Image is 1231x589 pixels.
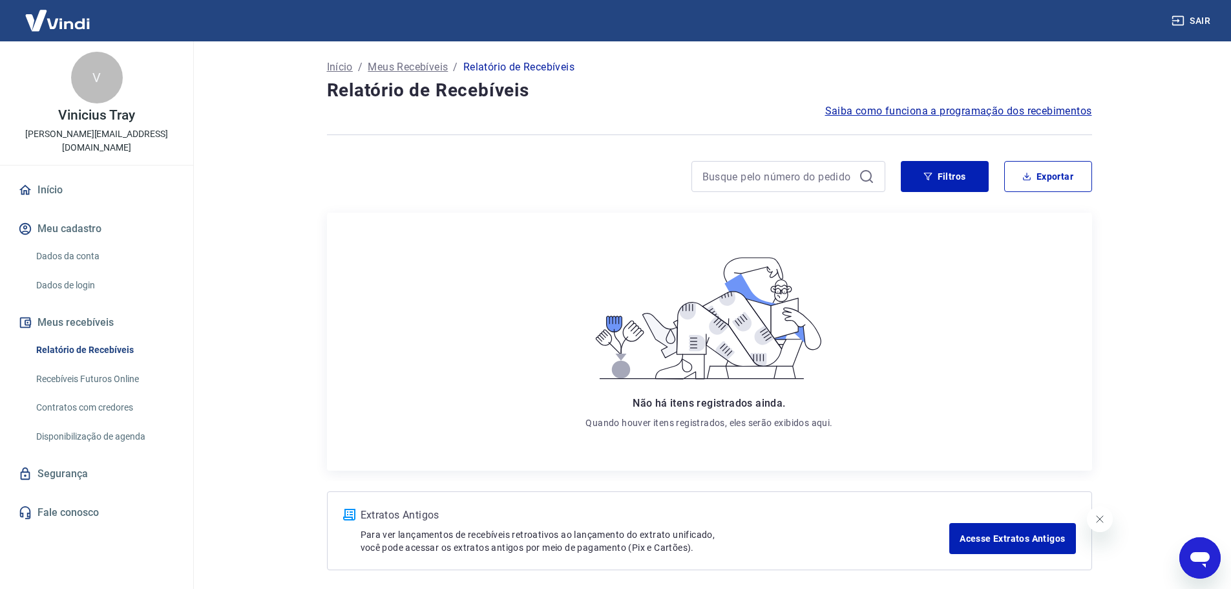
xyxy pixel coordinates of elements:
iframe: Botão para abrir a janela de mensagens [1179,537,1221,579]
a: Contratos com credores [31,394,178,421]
a: Segurança [16,460,178,488]
a: Disponibilização de agenda [31,423,178,450]
a: Recebíveis Futuros Online [31,366,178,392]
a: Dados da conta [31,243,178,270]
button: Meu cadastro [16,215,178,243]
button: Sair [1169,9,1215,33]
button: Filtros [901,161,989,192]
input: Busque pelo número do pedido [702,167,854,186]
div: V [71,52,123,103]
a: Acesse Extratos Antigos [949,523,1075,554]
a: Saiba como funciona a programação dos recebimentos [825,103,1092,119]
img: ícone [343,509,355,520]
p: Para ver lançamentos de recebíveis retroativos ao lançamento do extrato unificado, você pode aces... [361,528,950,554]
a: Fale conosco [16,498,178,527]
img: Vindi [16,1,100,40]
a: Relatório de Recebíveis [31,337,178,363]
p: / [358,59,363,75]
a: Início [16,176,178,204]
p: / [453,59,458,75]
button: Meus recebíveis [16,308,178,337]
button: Exportar [1004,161,1092,192]
p: [PERSON_NAME][EMAIL_ADDRESS][DOMAIN_NAME] [10,127,183,155]
a: Início [327,59,353,75]
a: Dados de login [31,272,178,299]
h4: Relatório de Recebíveis [327,78,1092,103]
p: Quando houver itens registrados, eles serão exibidos aqui. [585,416,832,429]
p: Extratos Antigos [361,508,950,523]
p: Vinicius Tray [58,109,134,122]
span: Olá! Precisa de ajuda? [8,9,109,19]
iframe: Fechar mensagem [1087,506,1113,532]
p: Relatório de Recebíveis [463,59,574,75]
span: Não há itens registrados ainda. [633,397,785,409]
a: Meus Recebíveis [368,59,448,75]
